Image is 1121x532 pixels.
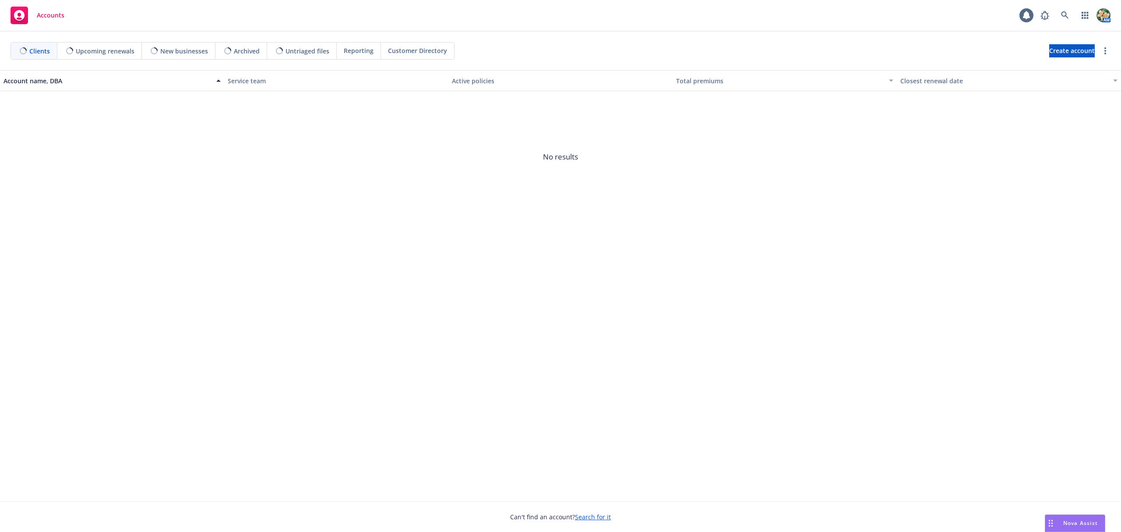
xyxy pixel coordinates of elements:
span: Upcoming renewals [76,46,134,56]
button: Nova Assist [1045,514,1105,532]
span: Can't find an account? [510,512,611,521]
div: Active policies [452,76,669,85]
span: Untriaged files [286,46,329,56]
span: Accounts [37,12,64,19]
a: Create account [1049,44,1095,57]
a: more [1100,46,1110,56]
a: Search for it [575,513,611,521]
span: Clients [29,46,50,56]
img: photo [1096,8,1110,22]
span: Reporting [344,46,374,55]
button: Service team [224,70,448,91]
span: Create account [1049,43,1095,59]
a: Report a Bug [1036,7,1054,24]
span: Archived [234,46,260,56]
span: New businesses [160,46,208,56]
div: Closest renewal date [900,76,1108,85]
a: Switch app [1076,7,1094,24]
div: Service team [228,76,445,85]
div: Drag to move [1045,515,1056,532]
span: Customer Directory [388,46,447,55]
span: Nova Assist [1063,519,1098,527]
button: Active policies [448,70,673,91]
a: Accounts [7,3,68,28]
a: Search [1056,7,1074,24]
button: Total premiums [673,70,897,91]
div: Total premiums [676,76,884,85]
button: Closest renewal date [897,70,1121,91]
div: Account name, DBA [4,76,211,85]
